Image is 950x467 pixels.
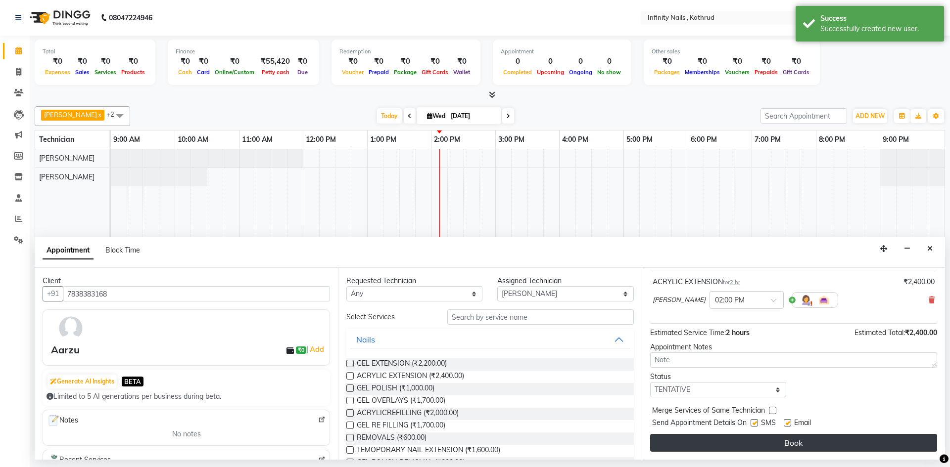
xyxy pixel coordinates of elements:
span: GEL POLISH (₹1,000.00) [357,383,434,395]
div: ₹0 [73,56,92,67]
div: Finance [176,47,311,56]
div: 0 [501,56,534,67]
a: 12:00 PM [303,132,338,147]
span: REMOVALS (₹600.00) [357,432,427,445]
div: ₹0 [722,56,752,67]
span: Today [377,108,402,124]
input: 2025-09-03 [448,109,497,124]
button: Book [650,434,937,452]
img: logo [25,4,93,32]
small: for [723,279,740,286]
div: ₹0 [752,56,780,67]
span: Estimated Service Time: [650,328,726,337]
span: ₹0 [296,346,306,354]
a: 2:00 PM [431,132,463,147]
button: +91 [43,286,63,301]
span: Upcoming [534,69,567,76]
span: Notes [47,414,78,427]
button: Close [923,241,937,256]
span: Products [119,69,147,76]
a: 9:00 PM [880,132,911,147]
div: ₹2,400.00 [903,277,935,287]
div: ₹0 [391,56,419,67]
div: ₹0 [451,56,473,67]
div: ₹0 [119,56,147,67]
div: 0 [595,56,623,67]
div: Nails [356,334,375,345]
span: Sales [73,69,92,76]
div: Assigned Technician [497,276,633,286]
div: Success [820,13,937,24]
span: 2 hr [730,279,740,286]
div: Status [650,372,786,382]
button: ADD NEW [853,109,887,123]
span: Vouchers [722,69,752,76]
div: Other sales [652,47,812,56]
div: Total [43,47,147,56]
div: Appointment Notes [650,342,937,352]
span: Voucher [339,69,366,76]
span: GEL EXTENSION (₹2,200.00) [357,358,447,371]
div: ₹0 [366,56,391,67]
div: ₹0 [652,56,682,67]
span: Wallet [451,69,473,76]
a: x [97,111,101,119]
div: ₹0 [780,56,812,67]
span: Gift Cards [780,69,812,76]
span: Card [194,69,212,76]
span: Prepaid [366,69,391,76]
span: BETA [122,377,143,386]
span: +2 [106,110,122,118]
input: Search by Name/Mobile/Email/Code [63,286,330,301]
span: GEL OVERLAYS (₹1,700.00) [357,395,445,408]
div: Redemption [339,47,473,56]
span: GEL RE FILLING (₹1,700.00) [357,420,445,432]
span: Packages [652,69,682,76]
div: ACRYLIC EXTENSION [653,277,740,287]
span: Estimated Total: [855,328,905,337]
span: Wed [425,112,448,120]
span: [PERSON_NAME] [44,111,97,119]
div: ₹0 [176,56,194,67]
a: 1:00 PM [368,132,399,147]
div: Aarzu [51,342,80,357]
a: 7:00 PM [752,132,783,147]
div: ₹0 [294,56,311,67]
input: Search by service name [447,309,634,325]
span: Recent Services [47,454,111,466]
div: ₹0 [194,56,212,67]
div: 0 [534,56,567,67]
span: Technician [39,135,74,144]
span: SMS [761,418,776,430]
span: [PERSON_NAME] [653,295,706,305]
a: 11:00 AM [239,132,275,147]
div: Select Services [339,312,439,322]
div: Successfully created new user. [820,24,937,34]
span: 2 hours [726,328,750,337]
span: Ongoing [567,69,595,76]
span: No show [595,69,623,76]
img: Hairdresser.png [800,294,812,306]
span: Expenses [43,69,73,76]
div: 0 [567,56,595,67]
div: ₹0 [682,56,722,67]
a: 5:00 PM [624,132,655,147]
span: ACRYLICREFILLING (₹2,000.00) [357,408,459,420]
span: [PERSON_NAME] [39,154,95,163]
div: Client [43,276,330,286]
span: Memberships [682,69,722,76]
img: Interior.png [818,294,830,306]
span: Package [391,69,419,76]
span: Gift Cards [419,69,451,76]
span: Send Appointment Details On [652,418,747,430]
div: ₹55,420 [257,56,294,67]
a: Add [308,343,326,355]
b: 08047224946 [109,4,152,32]
span: Appointment [43,242,94,259]
span: [PERSON_NAME] [39,172,95,181]
span: ADD NEW [855,112,885,120]
button: Nails [350,331,629,348]
span: Services [92,69,119,76]
span: Due [295,69,310,76]
span: ₹2,400.00 [905,328,937,337]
